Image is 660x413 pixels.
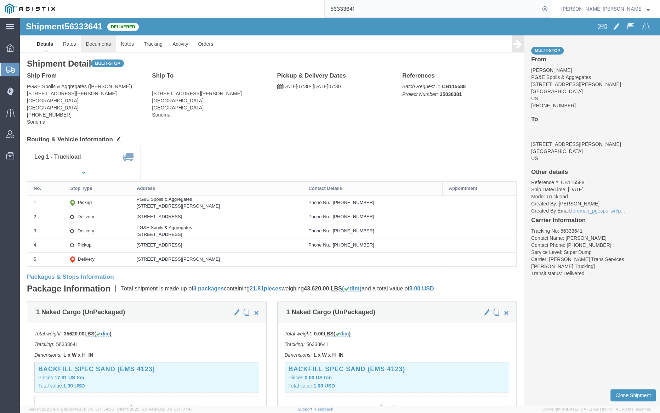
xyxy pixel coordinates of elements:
[117,407,193,411] span: Client: 2025.16.0-b4dc8a9
[315,407,333,411] a: Feedback
[165,407,193,411] span: [DATE] 11:37:47
[86,407,114,411] span: [DATE] 11:54:36
[297,407,315,411] a: Support
[5,4,55,14] img: logo
[542,406,652,412] span: Copyright © [DATE]-[DATE] Agistix Inc., All Rights Reserved
[561,5,650,13] button: [PERSON_NAME] [PERSON_NAME]
[561,5,642,13] span: Kayte Bray Dogali
[20,18,660,406] iframe: FS Legacy Container
[28,407,114,411] span: Server: 2025.16.0-21b0bc45e7b
[325,0,540,17] input: Search for shipment number, reference number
